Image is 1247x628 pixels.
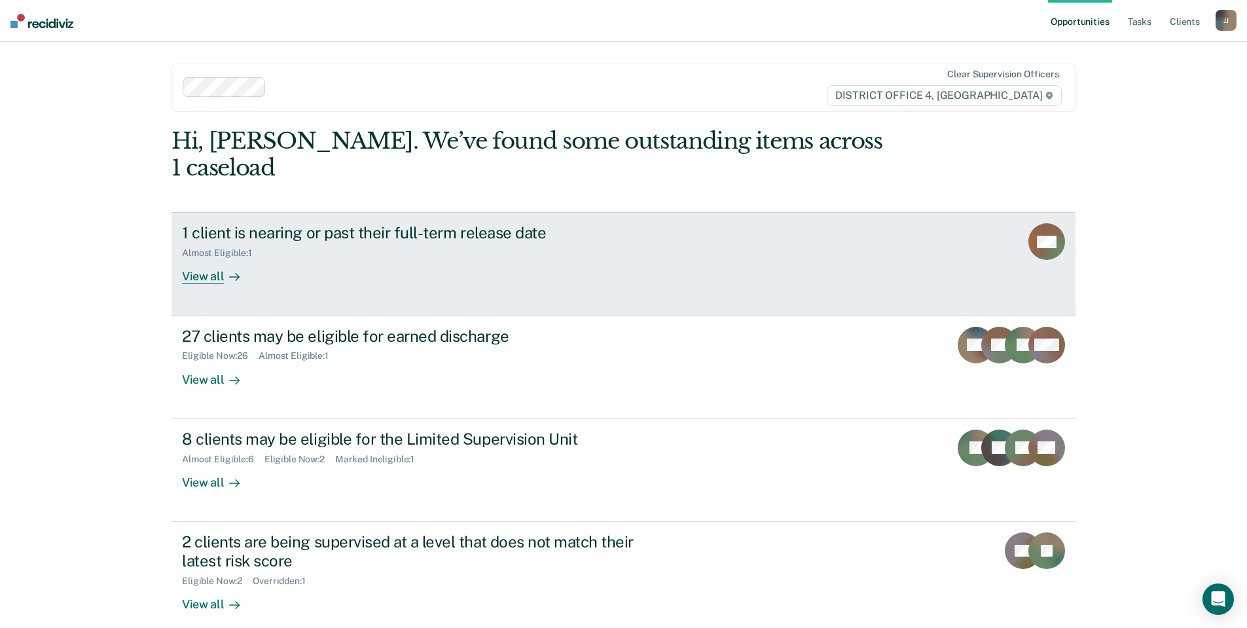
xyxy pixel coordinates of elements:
div: 1 client is nearing or past their full-term release date [182,223,642,242]
a: 8 clients may be eligible for the Limited Supervision UnitAlmost Eligible:6Eligible Now:2Marked I... [172,419,1075,522]
div: J J [1216,10,1237,31]
div: 27 clients may be eligible for earned discharge [182,327,642,346]
div: Hi, [PERSON_NAME]. We’ve found some outstanding items across 1 caseload [172,128,895,181]
div: Eligible Now : 2 [182,576,253,587]
div: Clear supervision officers [947,69,1058,80]
div: Marked Ineligible : 1 [335,454,425,465]
img: Recidiviz [10,14,73,28]
div: Almost Eligible : 1 [182,248,262,259]
div: View all [182,361,255,387]
div: Open Intercom Messenger [1202,583,1234,615]
div: Eligible Now : 26 [182,350,259,361]
div: View all [182,586,255,612]
button: JJ [1216,10,1237,31]
div: Almost Eligible : 6 [182,454,264,465]
div: Almost Eligible : 1 [259,350,339,361]
div: View all [182,259,255,284]
a: 27 clients may be eligible for earned dischargeEligible Now:26Almost Eligible:1View all [172,316,1075,419]
div: 2 clients are being supervised at a level that does not match their latest risk score [182,532,642,570]
div: Overridden : 1 [253,576,316,587]
div: Eligible Now : 2 [264,454,335,465]
div: View all [182,464,255,490]
a: 1 client is nearing or past their full-term release dateAlmost Eligible:1View all [172,212,1075,316]
span: DISTRICT OFFICE 4, [GEOGRAPHIC_DATA] [827,85,1062,106]
div: 8 clients may be eligible for the Limited Supervision Unit [182,430,642,449]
